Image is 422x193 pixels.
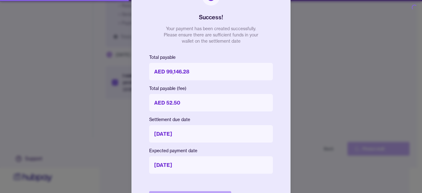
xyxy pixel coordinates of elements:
[149,125,273,143] p: [DATE]
[161,26,261,44] p: Your payment has been created successfully. Please ensure there are sufficient funds in your wall...
[149,63,273,80] p: AED 99,146.28
[149,94,273,111] p: AED 52.50
[149,116,273,123] p: Settlement due date
[149,54,273,60] p: Total payable
[149,148,273,154] p: Expected payment date
[149,156,273,174] p: [DATE]
[199,13,223,22] h2: Success!
[149,85,273,92] p: Total payable (fee)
